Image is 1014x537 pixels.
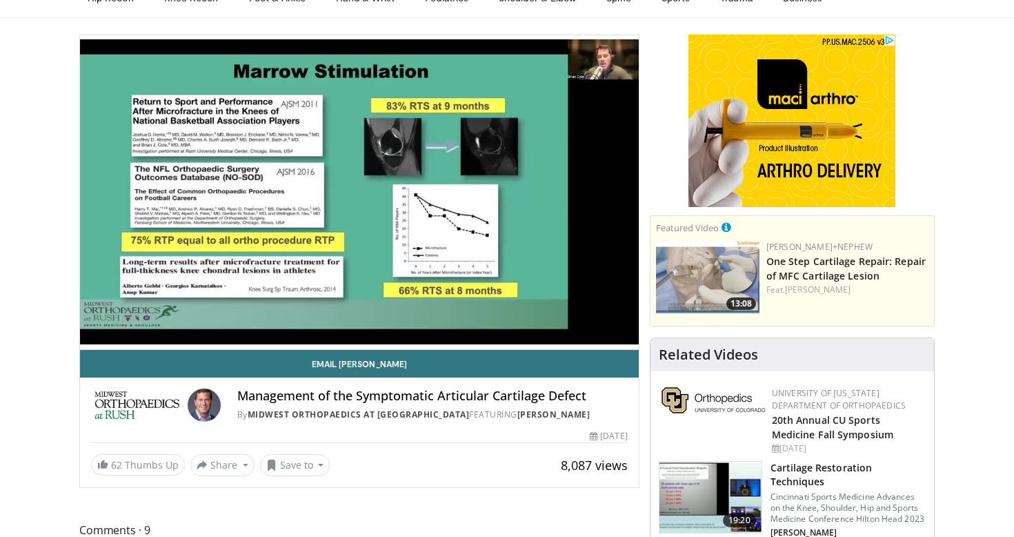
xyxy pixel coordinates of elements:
[723,514,756,527] span: 19:20
[766,255,926,282] a: One Step Cartilage Repair: Repair of MFC Cartilage Lesion
[190,454,255,476] button: Share
[260,454,330,476] button: Save to
[726,297,756,310] span: 13:08
[91,389,182,422] img: Midwest Orthopaedics at Rush
[248,409,470,420] a: Midwest Orthopaedics at [GEOGRAPHIC_DATA]
[561,457,628,473] span: 8,087 views
[656,241,759,313] img: 304fd00c-f6f9-4ade-ab23-6f82ed6288c9.150x105_q85_crop-smart_upscale.jpg
[772,387,906,411] a: University of [US_STATE] Department of Orthopaedics
[659,462,762,534] img: cf2c9079-b8e5-47cc-b370-c48eeef764bd.150x105_q85_crop-smart_upscale.jpg
[662,387,765,413] img: 355603a8-37da-49b6-856f-e00d7e9307d3.png.150x105_q85_autocrop_double_scale_upscale_version-0.2.png
[80,350,639,378] a: Email [PERSON_NAME]
[688,35,895,207] iframe: Advertisement
[772,442,923,455] div: [DATE]
[766,241,873,253] a: [PERSON_NAME]+Nephew
[659,346,758,363] h4: Related Videos
[91,454,185,476] a: 62 Thumbs Up
[772,413,893,441] a: 20th Annual CU Sports Medicine Fall Symposium
[590,430,627,442] div: [DATE]
[656,241,759,313] a: 13:08
[766,284,928,296] div: Feat.
[188,389,221,422] img: Avatar
[656,222,719,234] small: Featured Video
[517,409,590,420] a: [PERSON_NAME]
[237,389,628,404] h4: Management of the Symptomatic Articular Cartilage Defect
[237,409,628,421] div: By FEATURING
[80,35,639,350] video-js: Video Player
[771,461,926,489] h3: Cartilage Restoration Techniques
[785,284,851,295] a: [PERSON_NAME]
[111,458,122,471] span: 62
[771,491,926,525] p: Cincinnati Sports Medicine Advances on the Knee, Shoulder, Hip and Sports Medicine Conference Hil...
